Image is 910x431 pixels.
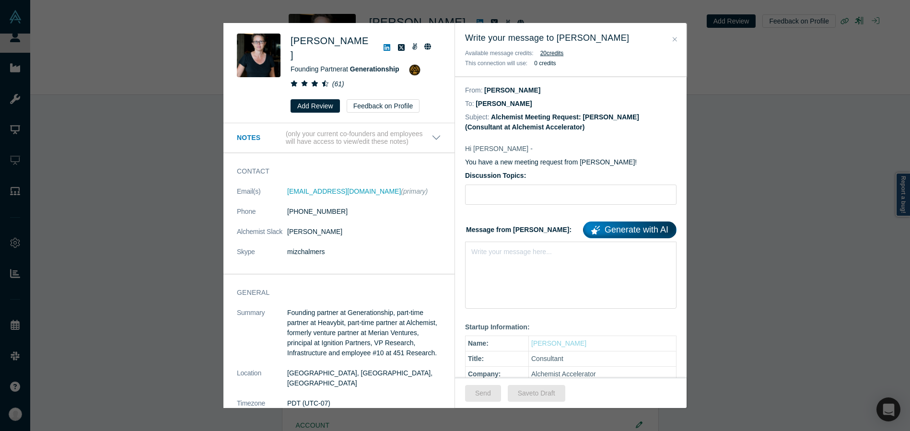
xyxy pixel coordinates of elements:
span: (primary) [401,187,428,195]
span: Available message credits: [465,50,534,57]
b: 0 credits [534,60,556,67]
p: You have a new meeting request from [PERSON_NAME]! [465,157,677,167]
span: Founding Partner at [291,65,420,73]
dt: Summary [237,308,287,368]
span: This connection will use: [465,60,527,67]
button: Send [465,385,501,402]
dd: [PERSON_NAME] [476,100,532,107]
button: Add Review [291,99,340,113]
dd: mizchalmers [287,247,441,257]
dd: Alchemist Meeting Request: [PERSON_NAME] (Consultant at Alchemist Accelerator) [465,113,639,131]
img: Rachel Chalmers's Profile Image [237,34,280,77]
p: Founding partner at Generationship, part-time partner at Heavybit, part-time partner at Alchemist... [287,308,441,358]
dt: Skype [237,247,287,267]
h3: Contact [237,166,428,176]
h3: Write your message to [PERSON_NAME] [465,32,677,45]
p: Hi [PERSON_NAME] - [465,144,677,154]
dt: Location [237,368,287,398]
dt: Subject: [465,112,490,122]
h3: Notes [237,133,284,143]
dd: [GEOGRAPHIC_DATA], [GEOGRAPHIC_DATA], [GEOGRAPHIC_DATA] [287,368,441,388]
a: [EMAIL_ADDRESS][DOMAIN_NAME] [287,187,401,195]
dt: Alchemist Slack [237,227,287,247]
dt: From: [465,85,483,95]
dd: PDT (UTC-07) [287,398,441,408]
dt: Phone [237,207,287,227]
a: [PERSON_NAME] [291,35,369,60]
a: [PHONE_NUMBER] [287,208,348,215]
div: rdw-wrapper [465,242,677,309]
label: Discussion Topics: [465,171,677,181]
a: Generationship [350,65,399,73]
button: 20credits [540,48,564,58]
dd: [PERSON_NAME] [287,227,441,237]
img: Gold Level [409,64,420,76]
button: Close [670,34,680,45]
button: Feedback on Profile [347,99,420,113]
i: ( 61 ) [332,80,344,88]
button: Saveto Draft [508,385,565,402]
a: Generate with AI [583,221,677,238]
dt: Timezone [237,398,287,419]
p: (only your current co-founders and employees will have access to view/edit these notes) [286,130,432,146]
dt: Email(s) [237,186,287,207]
button: Notes (only your current co-founders and employees will have access to view/edit these notes) [237,130,441,146]
h3: General [237,288,428,298]
label: Message from [PERSON_NAME]: [465,218,677,238]
dt: To: [465,99,474,109]
div: rdw-editor [472,245,670,255]
dd: [PERSON_NAME] [484,86,540,94]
